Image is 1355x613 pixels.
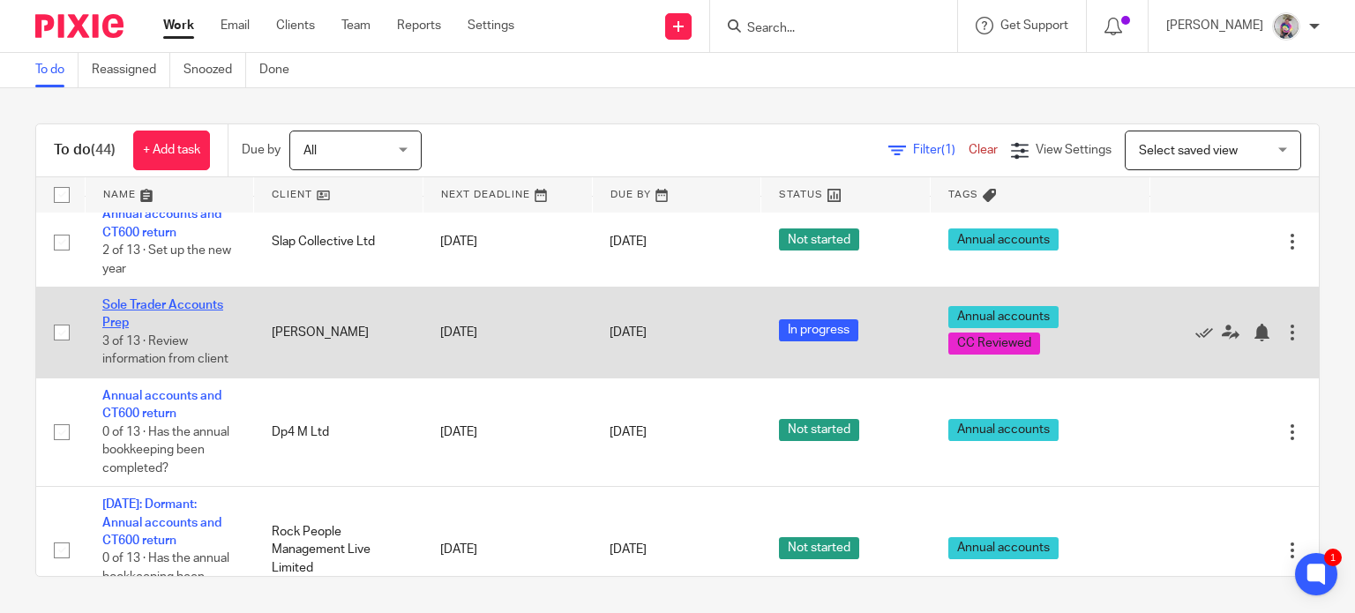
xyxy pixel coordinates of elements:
span: (1) [941,144,955,156]
a: Clients [276,17,315,34]
span: View Settings [1036,144,1112,156]
td: [DATE] [423,288,592,378]
a: Work [163,17,194,34]
a: Annual accounts and CT600 return [102,208,221,238]
span: All [303,145,317,157]
a: Mark as done [1195,324,1222,341]
td: [DATE] [423,378,592,486]
span: Annual accounts [948,537,1059,559]
td: Slap Collective Ltd [254,197,423,288]
span: [DATE] [610,426,647,438]
a: Annual accounts and CT600 return [102,390,221,420]
span: 3 of 13 · Review information from client [102,335,228,366]
a: Settings [468,17,514,34]
a: To do [35,53,79,87]
span: [DATE] [610,544,647,557]
span: Select saved view [1139,145,1238,157]
span: Annual accounts [948,228,1059,250]
span: Not started [779,228,859,250]
span: In progress [779,319,858,341]
span: CC Reviewed [948,333,1040,355]
span: Get Support [1000,19,1068,32]
img: DBTieDye.jpg [1272,12,1300,41]
a: Reassigned [92,53,170,87]
img: Pixie [35,14,124,38]
a: Clear [969,144,998,156]
span: Not started [779,537,859,559]
span: [DATE] [610,326,647,339]
span: Not started [779,419,859,441]
a: Reports [397,17,441,34]
span: 0 of 13 · Has the annual bookkeeping been completed? [102,552,229,601]
span: Filter [913,144,969,156]
p: Due by [242,141,281,159]
a: Done [259,53,303,87]
span: Annual accounts [948,419,1059,441]
span: Tags [948,190,978,199]
span: 0 of 13 · Has the annual bookkeeping been completed? [102,426,229,475]
a: Team [341,17,371,34]
td: Dp4 M Ltd [254,378,423,486]
td: [PERSON_NAME] [254,288,423,378]
td: [DATE] [423,197,592,288]
input: Search [745,21,904,37]
span: (44) [91,143,116,157]
span: 2 of 13 · Set up the new year [102,244,231,275]
div: 1 [1324,549,1342,566]
span: [DATE] [610,235,647,248]
span: Annual accounts [948,306,1059,328]
a: Snoozed [183,53,246,87]
a: + Add task [133,131,210,170]
a: Email [221,17,250,34]
a: [DATE]: Dormant: Annual accounts and CT600 return [102,498,221,547]
p: [PERSON_NAME] [1166,17,1263,34]
h1: To do [54,141,116,160]
a: Sole Trader Accounts Prep [102,299,223,329]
